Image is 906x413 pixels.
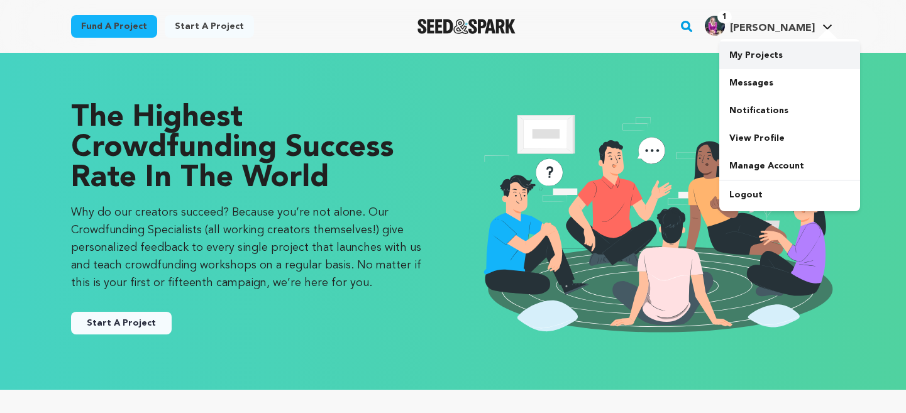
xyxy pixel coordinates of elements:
[478,103,836,339] img: seedandspark start project illustration image
[705,16,725,36] img: IMG_6989.jpg
[719,97,860,124] a: Notifications
[71,103,428,194] p: The Highest Crowdfunding Success Rate in the World
[71,15,157,38] a: Fund a project
[417,19,516,34] a: Seed&Spark Homepage
[719,152,860,180] a: Manage Account
[719,41,860,69] a: My Projects
[719,181,860,209] a: Logout
[702,13,835,40] span: Luna Z.'s Profile
[717,11,732,23] span: 1
[71,204,428,292] p: Why do our creators succeed? Because you’re not alone. Our Crowdfunding Specialists (all working ...
[165,15,254,38] a: Start a project
[719,124,860,152] a: View Profile
[719,69,860,97] a: Messages
[71,312,172,334] button: Start A Project
[705,16,815,36] div: Luna Z.'s Profile
[417,19,516,34] img: Seed&Spark Logo Dark Mode
[702,13,835,36] a: Luna Z.'s Profile
[730,23,815,33] span: [PERSON_NAME]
